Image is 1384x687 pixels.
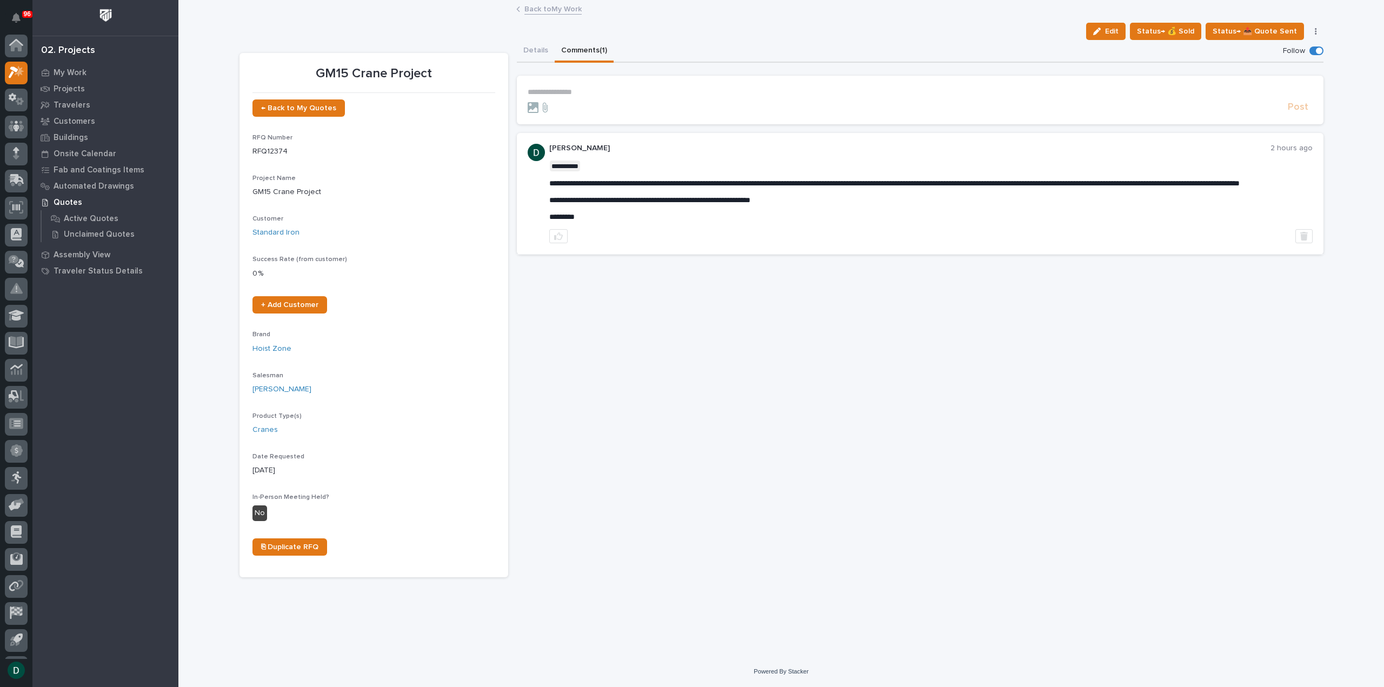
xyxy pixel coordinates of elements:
a: Standard Iron [252,227,300,238]
p: Fab and Coatings Items [54,165,144,175]
div: Notifications96 [14,13,28,30]
a: Cranes [252,424,278,436]
p: 2 hours ago [1270,144,1313,153]
a: Fab and Coatings Items [32,162,178,178]
a: ⎘ Duplicate RFQ [252,538,327,556]
a: [PERSON_NAME] [252,384,311,395]
p: 0 % [252,268,495,279]
p: Unclaimed Quotes [64,230,135,239]
img: Workspace Logo [96,5,116,25]
a: Hoist Zone [252,343,291,355]
a: My Work [32,64,178,81]
a: ← Back to My Quotes [252,99,345,117]
span: RFQ Number [252,135,292,141]
button: Comments (1) [555,40,614,63]
a: Traveler Status Details [32,263,178,279]
span: Project Name [252,175,296,182]
span: ⎘ Duplicate RFQ [261,543,318,551]
div: No [252,505,267,521]
a: Unclaimed Quotes [42,226,178,242]
a: Active Quotes [42,211,178,226]
p: 96 [24,10,31,18]
button: Details [517,40,555,63]
a: Powered By Stacker [754,668,808,675]
p: Travelers [54,101,90,110]
a: Buildings [32,129,178,145]
span: Status→ 💰 Sold [1137,25,1194,38]
a: Back toMy Work [524,2,582,15]
span: + Add Customer [261,301,318,309]
p: RFQ12374 [252,146,495,157]
p: Quotes [54,198,82,208]
button: Delete post [1295,229,1313,243]
span: Salesman [252,372,283,379]
p: Assembly View [54,250,110,260]
a: Customers [32,113,178,129]
span: Success Rate (from customer) [252,256,347,263]
div: 02. Projects [41,45,95,57]
a: Automated Drawings [32,178,178,194]
span: ← Back to My Quotes [261,104,336,112]
p: Onsite Calendar [54,149,116,159]
p: [PERSON_NAME] [549,144,1270,153]
span: Date Requested [252,453,304,460]
span: Status→ 📤 Quote Sent [1213,25,1297,38]
a: Onsite Calendar [32,145,178,162]
p: Active Quotes [64,214,118,224]
a: Travelers [32,97,178,113]
p: [DATE] [252,465,495,476]
p: Projects [54,84,85,94]
button: users-avatar [5,659,28,682]
img: ACg8ocJgdhFn4UJomsYM_ouCmoNuTXbjHW0N3LU2ED0DpQ4pt1V6hA=s96-c [528,144,545,161]
p: Buildings [54,133,88,143]
p: GM15 Crane Project [252,186,495,198]
a: + Add Customer [252,296,327,314]
button: Status→ 📤 Quote Sent [1206,23,1304,40]
button: Edit [1086,23,1126,40]
a: Quotes [32,194,178,210]
span: Product Type(s) [252,413,302,419]
button: Notifications [5,6,28,29]
span: Customer [252,216,283,222]
a: Projects [32,81,178,97]
span: Edit [1105,26,1119,36]
p: My Work [54,68,86,78]
p: GM15 Crane Project [252,66,495,82]
span: In-Person Meeting Held? [252,494,329,501]
button: Status→ 💰 Sold [1130,23,1201,40]
button: like this post [549,229,568,243]
a: Assembly View [32,246,178,263]
p: Customers [54,117,95,126]
p: Follow [1283,46,1305,56]
span: Brand [252,331,270,338]
span: Post [1288,101,1308,114]
p: Traveler Status Details [54,266,143,276]
p: Automated Drawings [54,182,134,191]
button: Post [1283,101,1313,114]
